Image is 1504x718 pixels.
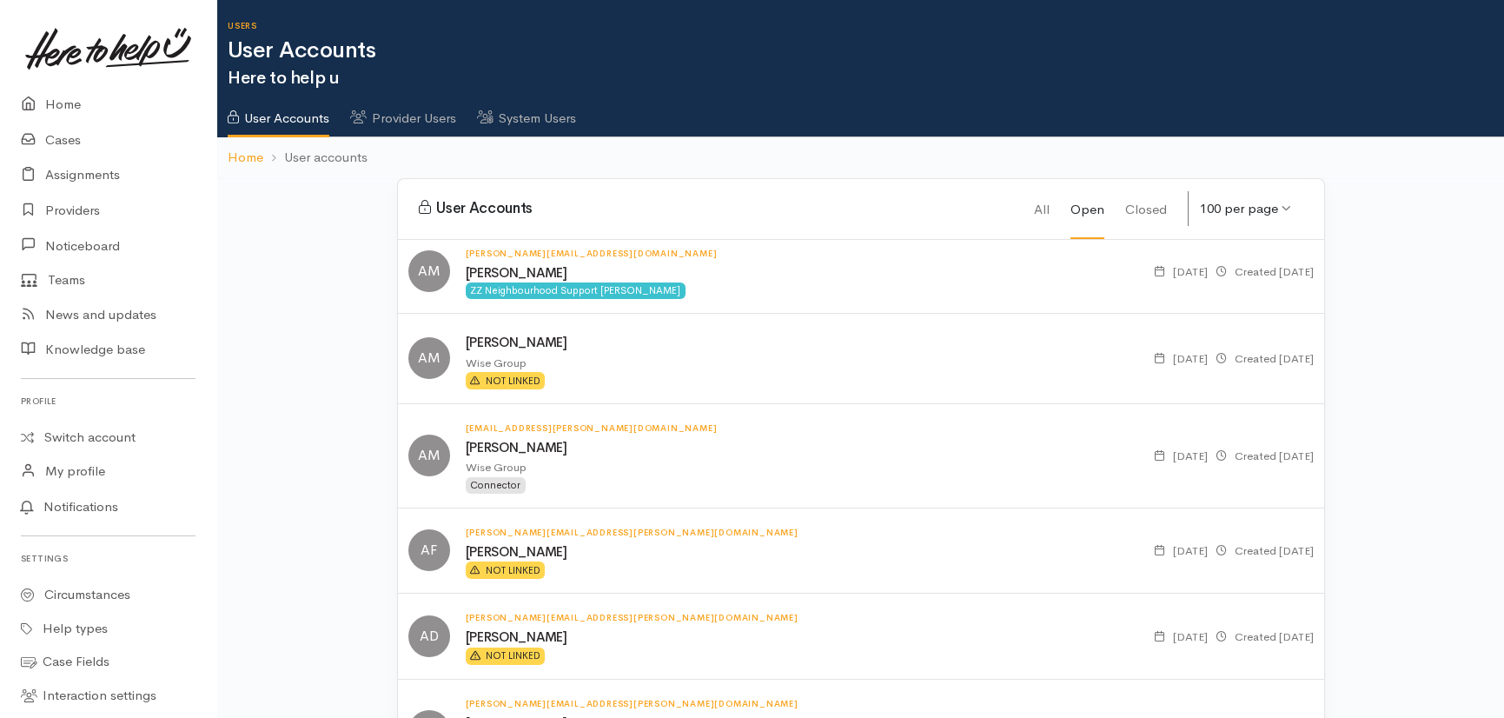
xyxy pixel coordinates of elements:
[1235,351,1314,366] time: Created [DATE]
[466,630,1128,645] h4: [PERSON_NAME]
[350,88,456,136] a: Provider Users
[466,266,1128,281] h4: [PERSON_NAME]
[21,389,195,413] h6: Profile
[1235,543,1314,558] time: Created [DATE]
[1125,179,1167,238] a: Closed
[1200,199,1278,219] div: 100 per page
[408,250,450,292] a: AM
[228,38,1504,63] h1: User Accounts
[466,528,1128,537] h6: [PERSON_NAME][EMAIL_ADDRESS][PERSON_NAME][DOMAIN_NAME]
[228,69,1504,88] h2: Here to help u
[263,148,368,168] li: User accounts
[228,148,263,168] a: Home
[1173,449,1208,463] time: [DATE]
[1235,264,1314,279] time: Created [DATE]
[466,441,1128,455] h4: [PERSON_NAME]
[1235,449,1314,463] time: Created [DATE]
[466,249,1128,258] h6: [PERSON_NAME][EMAIL_ADDRESS][DOMAIN_NAME]
[466,545,1128,560] h4: [PERSON_NAME]
[217,137,1504,178] nav: breadcrumb
[466,613,1128,622] h6: [PERSON_NAME][EMAIL_ADDRESS][PERSON_NAME][DOMAIN_NAME]
[477,88,576,136] a: System Users
[466,648,546,665] div: NOT LINKED
[466,283,686,299] div: ZZ Neighbourhood Support [PERSON_NAME]
[466,699,1128,708] h6: [PERSON_NAME][EMAIL_ADDRESS][PERSON_NAME][DOMAIN_NAME]
[466,460,527,475] span: Wise Group
[466,336,1128,350] h4: [PERSON_NAME]
[408,435,450,476] a: AM
[21,547,195,570] h6: Settings
[1173,264,1208,279] time: [DATE]
[1235,629,1314,644] time: Created [DATE]
[419,200,1034,217] h3: User Accounts
[1034,179,1050,238] a: All
[408,529,450,571] a: AF
[466,562,546,579] div: NOT LINKED
[1173,543,1208,558] time: [DATE]
[408,337,450,379] a: AM
[408,615,450,657] a: AD
[1173,351,1208,366] time: [DATE]
[228,88,329,138] a: User Accounts
[1173,629,1208,644] time: [DATE]
[466,477,526,494] div: Connector
[1070,179,1104,239] a: Open
[466,356,527,370] span: Wise Group
[466,423,1128,433] h6: [EMAIL_ADDRESS][PERSON_NAME][DOMAIN_NAME]
[228,21,1504,30] h6: Users
[466,372,546,389] div: NOT LINKED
